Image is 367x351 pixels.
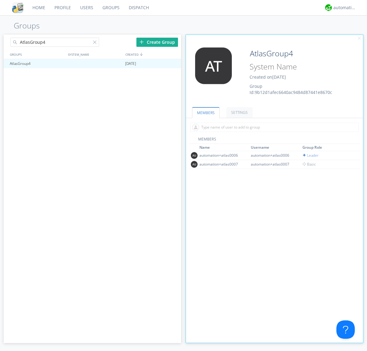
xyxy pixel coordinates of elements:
[302,144,353,151] th: Toggle SortBy
[226,107,253,118] a: SETTINGS
[199,162,245,167] div: automation+atlas0007
[191,152,198,159] img: 373638.png
[199,153,245,158] div: automation+atlas0006
[190,123,359,132] input: Type name of user to add to group
[247,61,346,73] input: System Name
[247,47,346,60] input: Group Name
[272,74,286,80] span: [DATE]
[136,38,178,47] div: Create Group
[12,2,23,13] img: cddb5a64eb264b2086981ab96f4c1ba7
[4,59,181,68] a: AtlasGroup4[DATE]
[357,36,361,41] img: cancel.svg
[10,38,99,47] input: Search groups
[302,153,319,158] span: Leader
[189,136,360,144] div: MEMBERS
[8,59,65,68] div: AtlasGroup4
[250,83,332,95] span: Group Id: 9b12d1afec6640ac9484d87441e8670c
[8,50,65,59] div: GROUPS
[191,47,236,84] img: 373638.png
[124,50,182,59] div: CREATED
[333,5,356,11] div: automation+atlas
[66,50,124,59] div: SYSTEM_NAME
[139,40,144,44] img: plus.svg
[191,161,198,168] img: 373638.png
[198,144,250,151] th: Toggle SortBy
[250,74,286,80] span: Created on
[251,162,297,167] div: automation+atlas0007
[336,320,355,339] iframe: Toggle Customer Support
[325,4,332,11] img: d2d01cd9b4174d08988066c6d424eccd
[192,107,220,118] a: MEMBERS
[250,144,302,151] th: Toggle SortBy
[302,162,316,167] span: Basic
[251,153,297,158] div: automation+atlas0006
[125,59,136,68] span: [DATE]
